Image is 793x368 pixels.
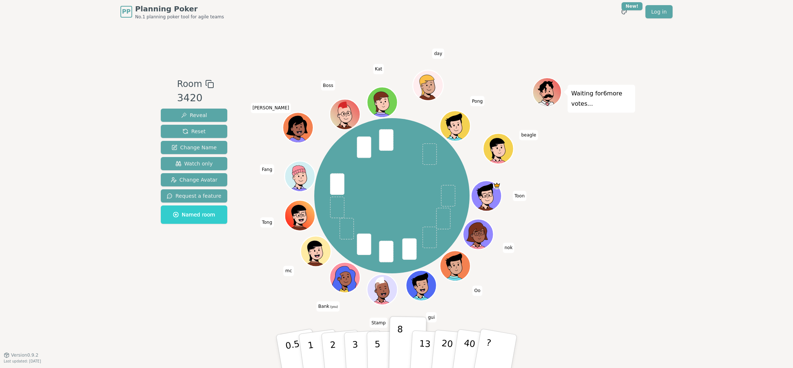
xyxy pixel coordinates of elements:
span: Reset [182,128,206,135]
span: Click to change your name [432,48,444,59]
a: PPPlanning PokerNo.1 planning poker tool for agile teams [120,4,224,20]
span: Change Name [171,144,217,151]
span: Click to change your name [426,312,437,322]
div: New! [622,2,642,10]
span: Room [177,77,202,91]
span: Click to change your name [370,317,388,328]
a: Log in [645,5,673,18]
span: Request a feature [167,192,221,200]
button: Named room [161,205,227,224]
span: Click to change your name [373,64,384,74]
button: Reveal [161,109,227,122]
span: Click to change your name [316,301,340,311]
span: Click to change your name [283,266,294,276]
div: 3420 [177,91,214,106]
span: (you) [329,305,338,309]
span: Click to change your name [470,96,485,106]
span: Click to change your name [251,103,291,113]
button: Change Name [161,141,227,154]
p: Waiting for 6 more votes... [571,88,631,109]
button: Change Avatar [161,173,227,186]
span: Click to change your name [260,217,274,227]
span: Click to change your name [513,191,526,201]
span: Last updated: [DATE] [4,359,41,363]
button: Version0.9.2 [4,352,39,358]
span: Click to change your name [260,164,274,174]
span: Change Avatar [171,176,218,183]
span: Named room [173,211,215,218]
span: Click to change your name [519,130,538,140]
span: Click to change your name [321,80,335,90]
span: Watch only [175,160,213,167]
span: No.1 planning poker tool for agile teams [135,14,224,20]
span: Click to change your name [472,285,482,296]
span: Toon is the host [493,182,500,189]
p: 8 [396,324,403,364]
span: Version 0.9.2 [11,352,39,358]
span: Planning Poker [135,4,224,14]
button: Reset [161,125,227,138]
button: Click to change your avatar [330,263,359,292]
button: Request a feature [161,189,227,203]
span: Click to change your name [503,243,514,253]
span: Reveal [181,112,207,119]
button: Watch only [161,157,227,170]
span: PP [122,7,130,16]
button: New! [618,5,631,18]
